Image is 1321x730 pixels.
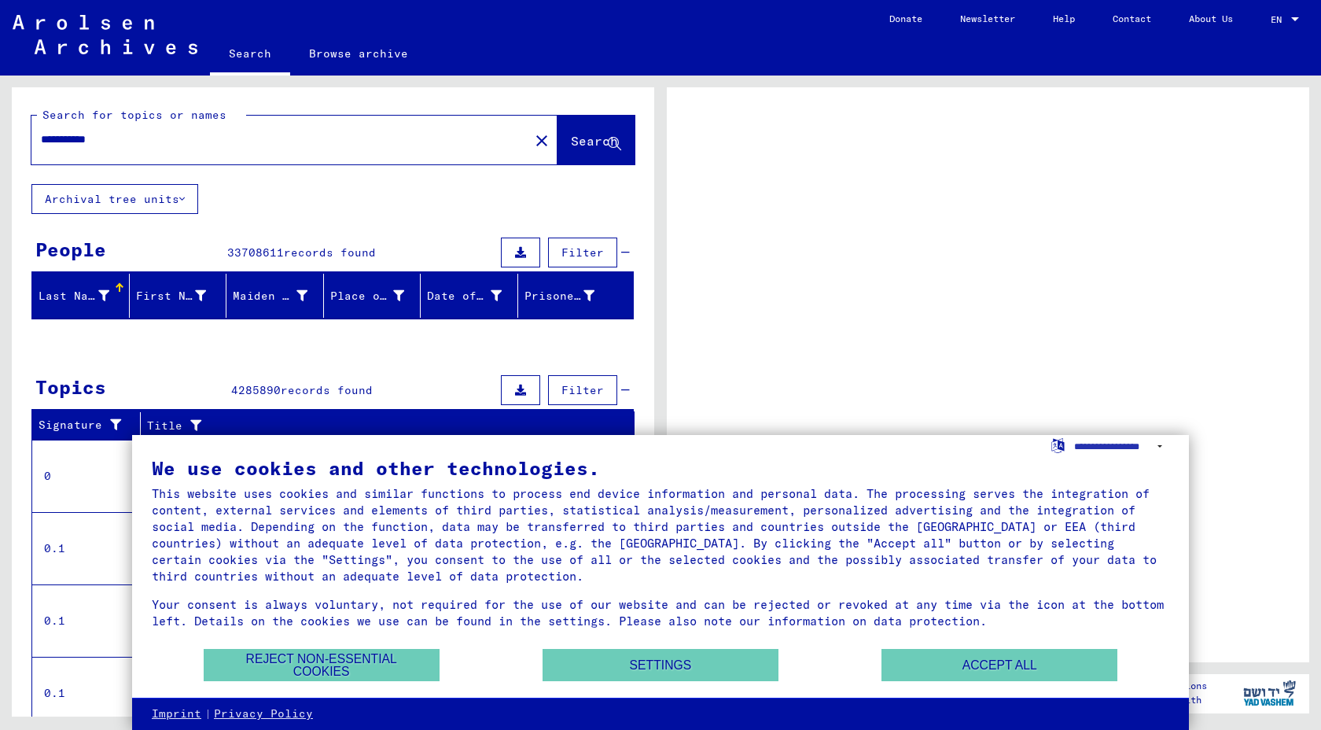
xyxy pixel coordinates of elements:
div: Signature [39,417,128,433]
span: records found [284,245,376,260]
mat-header-cell: Place of Birth [324,274,421,318]
span: records found [281,383,373,397]
div: People [35,235,106,264]
mat-header-cell: Maiden Name [226,274,324,318]
a: Privacy Policy [214,706,313,722]
div: Title [147,418,603,434]
button: Settings [543,649,778,681]
button: Search [557,116,635,164]
td: 0.1 [32,657,141,729]
div: Place of Birth [330,283,425,308]
div: Title [147,413,619,438]
span: Filter [561,245,604,260]
div: First Name [136,283,226,308]
span: EN [1271,14,1288,25]
span: Filter [561,383,604,397]
td: 0.1 [32,512,141,584]
mat-icon: close [532,131,551,150]
div: Maiden Name [233,288,307,304]
img: yv_logo.png [1240,673,1299,713]
td: 0 [32,440,141,512]
span: 4285890 [231,383,281,397]
mat-header-cell: Last Name [32,274,130,318]
div: Signature [39,413,144,438]
button: Archival tree units [31,184,198,214]
button: Filter [548,375,617,405]
a: Search [210,35,290,76]
div: We use cookies and other technologies. [152,459,1169,477]
div: Date of Birth [427,288,502,304]
div: Prisoner # [524,288,595,304]
button: Filter [548,238,617,267]
button: Accept all [881,649,1117,681]
mat-label: Search for topics or names [42,108,226,122]
button: Reject non-essential cookies [204,649,440,681]
div: Last Name [39,288,109,304]
mat-header-cell: Prisoner # [518,274,634,318]
div: Your consent is always voluntary, not required for the use of our website and can be rejected or ... [152,596,1169,629]
button: Clear [526,124,557,156]
mat-header-cell: First Name [130,274,227,318]
a: Imprint [152,706,201,722]
div: This website uses cookies and similar functions to process end device information and personal da... [152,485,1169,584]
div: Date of Birth [427,283,521,308]
div: Maiden Name [233,283,327,308]
td: 0.1 [32,584,141,657]
div: First Name [136,288,207,304]
span: Search [571,133,618,149]
span: 33708611 [227,245,284,260]
div: Last Name [39,283,129,308]
div: Place of Birth [330,288,405,304]
div: Prisoner # [524,283,615,308]
a: Browse archive [290,35,427,72]
div: Topics [35,373,106,401]
img: Arolsen_neg.svg [13,15,197,54]
mat-header-cell: Date of Birth [421,274,518,318]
